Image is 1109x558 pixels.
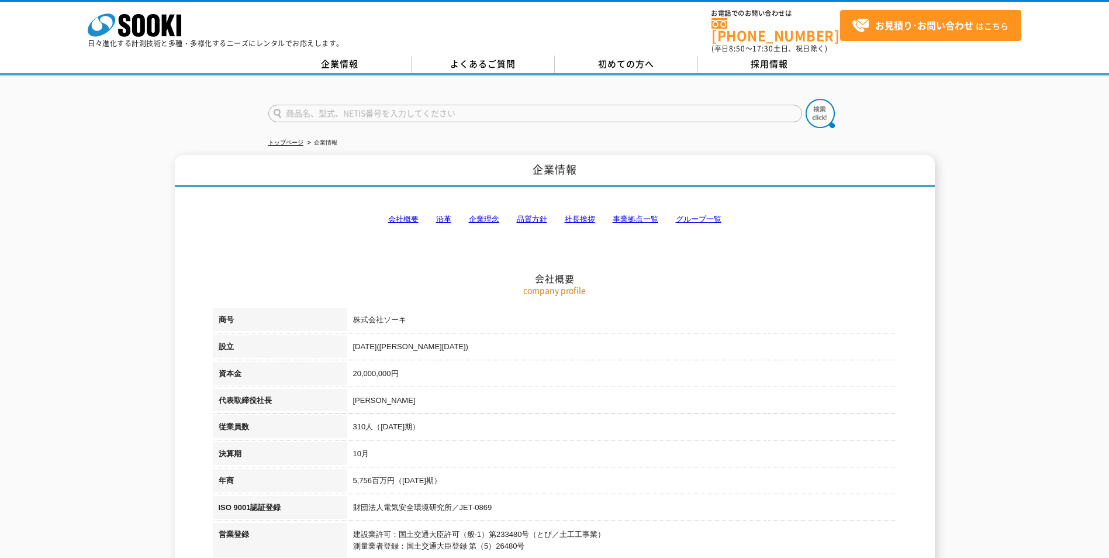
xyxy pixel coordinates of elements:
[213,469,347,496] th: 年商
[676,215,721,223] a: グループ一覧
[268,139,303,146] a: トップページ
[213,389,347,416] th: 代表取締役社長
[347,335,897,362] td: [DATE]([PERSON_NAME][DATE])
[268,56,412,73] a: 企業情報
[213,156,897,285] h2: 会社概要
[412,56,555,73] a: よくあるご質問
[213,284,897,297] p: company profile
[698,56,841,73] a: 採用情報
[213,496,347,523] th: ISO 9001認証登録
[347,415,897,442] td: 310人（[DATE]期）
[268,105,802,122] input: 商品名、型式、NETIS番号を入力してください
[213,415,347,442] th: 従業員数
[875,18,973,32] strong: お見積り･お問い合わせ
[213,335,347,362] th: 設立
[840,10,1021,41] a: お見積り･お問い合わせはこちら
[347,308,897,335] td: 株式会社ソーキ
[729,43,745,54] span: 8:50
[213,308,347,335] th: 商号
[388,215,419,223] a: 会社概要
[555,56,698,73] a: 初めての方へ
[613,215,658,223] a: 事業拠点一覧
[347,362,897,389] td: 20,000,000円
[305,137,337,149] li: 企業情報
[711,18,840,42] a: [PHONE_NUMBER]
[469,215,499,223] a: 企業理念
[347,469,897,496] td: 5,756百万円（[DATE]期）
[213,362,347,389] th: 資本金
[752,43,773,54] span: 17:30
[175,155,935,187] h1: 企業情報
[517,215,547,223] a: 品質方針
[347,496,897,523] td: 財団法人電気安全環境研究所／JET-0869
[347,389,897,416] td: [PERSON_NAME]
[806,99,835,128] img: btn_search.png
[213,442,347,469] th: 決算期
[347,442,897,469] td: 10月
[852,17,1008,35] span: はこちら
[598,57,654,70] span: 初めての方へ
[711,43,827,54] span: (平日 ～ 土日、祝日除く)
[711,10,840,17] span: お電話でのお問い合わせは
[436,215,451,223] a: 沿革
[565,215,595,223] a: 社長挨拶
[88,40,344,47] p: 日々進化する計測技術と多種・多様化するニーズにレンタルでお応えします。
